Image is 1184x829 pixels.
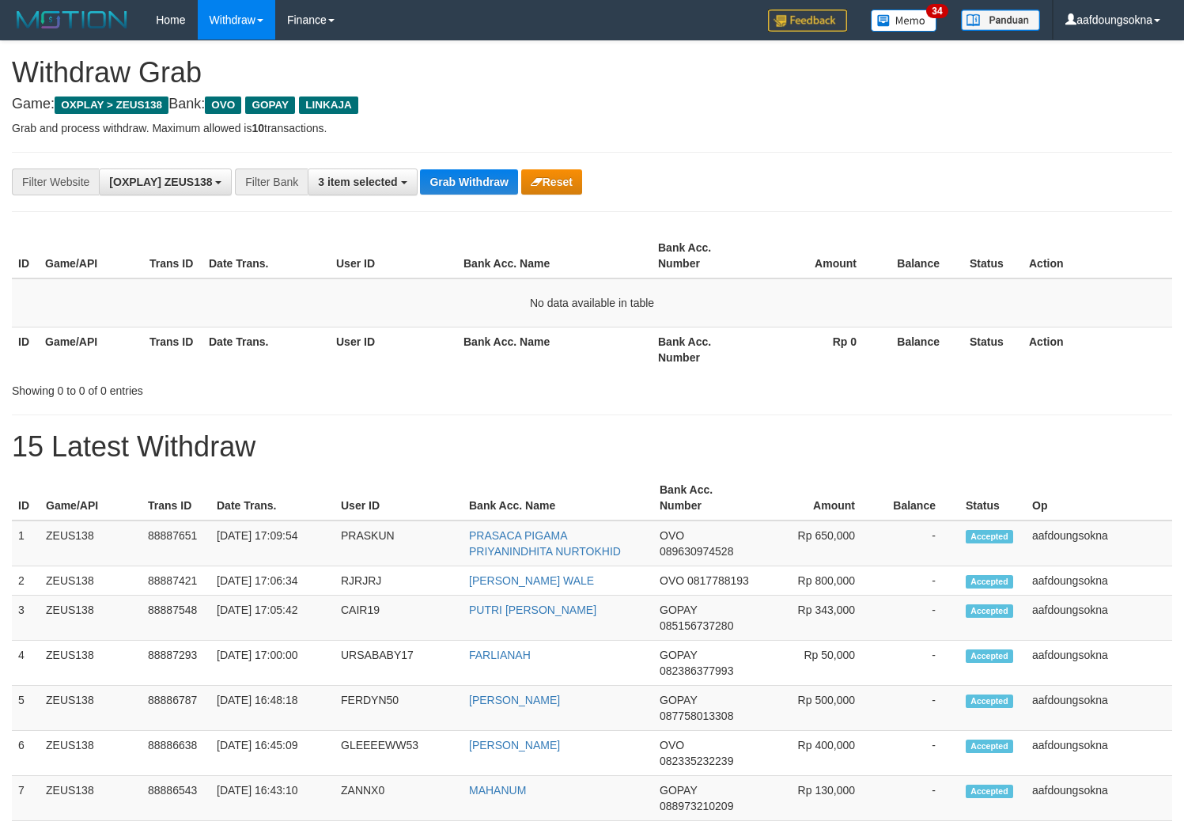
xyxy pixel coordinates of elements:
[142,776,210,821] td: 88886543
[879,596,959,641] td: -
[1026,686,1172,731] td: aafdoungsokna
[660,664,733,677] span: Copy 082386377993 to clipboard
[40,641,142,686] td: ZEUS138
[1023,233,1172,278] th: Action
[521,169,582,195] button: Reset
[966,740,1013,753] span: Accepted
[335,686,463,731] td: FERDYN50
[335,596,463,641] td: CAIR19
[966,649,1013,663] span: Accepted
[12,233,39,278] th: ID
[1026,566,1172,596] td: aafdoungsokna
[652,327,756,372] th: Bank Acc. Number
[335,475,463,520] th: User ID
[660,739,684,751] span: OVO
[335,731,463,776] td: GLEEEEWW53
[660,710,733,722] span: Copy 087758013308 to clipboard
[210,475,335,520] th: Date Trans.
[235,168,308,195] div: Filter Bank
[660,800,733,812] span: Copy 088973210209 to clipboard
[318,176,397,188] span: 3 item selected
[202,327,330,372] th: Date Trans.
[879,776,959,821] td: -
[660,529,684,542] span: OVO
[40,731,142,776] td: ZEUS138
[660,784,697,797] span: GOPAY
[40,596,142,641] td: ZEUS138
[469,574,594,587] a: [PERSON_NAME] WALE
[205,97,241,114] span: OVO
[142,641,210,686] td: 88887293
[660,619,733,632] span: Copy 085156737280 to clipboard
[879,686,959,731] td: -
[12,566,40,596] td: 2
[463,475,653,520] th: Bank Acc. Name
[469,784,526,797] a: MAHANUM
[757,731,879,776] td: Rp 400,000
[142,686,210,731] td: 88886787
[1026,776,1172,821] td: aafdoungsokna
[335,566,463,596] td: RJRJRJ
[12,377,482,399] div: Showing 0 to 0 of 0 entries
[966,604,1013,618] span: Accepted
[210,566,335,596] td: [DATE] 17:06:34
[12,520,40,566] td: 1
[652,233,756,278] th: Bank Acc. Number
[143,233,202,278] th: Trans ID
[12,327,39,372] th: ID
[1026,641,1172,686] td: aafdoungsokna
[12,596,40,641] td: 3
[299,97,358,114] span: LINKAJA
[12,278,1172,327] td: No data available in table
[420,169,517,195] button: Grab Withdraw
[142,475,210,520] th: Trans ID
[210,731,335,776] td: [DATE] 16:45:09
[879,566,959,596] td: -
[879,641,959,686] td: -
[880,327,963,372] th: Balance
[12,776,40,821] td: 7
[469,604,596,616] a: PUTRI [PERSON_NAME]
[40,520,142,566] td: ZEUS138
[12,475,40,520] th: ID
[330,327,457,372] th: User ID
[660,574,684,587] span: OVO
[756,327,880,372] th: Rp 0
[660,694,697,706] span: GOPAY
[457,327,652,372] th: Bank Acc. Name
[12,168,99,195] div: Filter Website
[335,641,463,686] td: URSABABY17
[757,475,879,520] th: Amount
[880,233,963,278] th: Balance
[1023,327,1172,372] th: Action
[871,9,937,32] img: Button%20Memo.svg
[55,97,168,114] span: OXPLAY > ZEUS138
[99,168,232,195] button: [OXPLAY] ZEUS138
[961,9,1040,31] img: panduan.png
[926,4,948,18] span: 34
[210,596,335,641] td: [DATE] 17:05:42
[142,566,210,596] td: 88887421
[879,520,959,566] td: -
[330,233,457,278] th: User ID
[879,731,959,776] td: -
[959,475,1026,520] th: Status
[966,785,1013,798] span: Accepted
[469,649,531,661] a: FARLIANAH
[142,596,210,641] td: 88887548
[1026,520,1172,566] td: aafdoungsokna
[879,475,959,520] th: Balance
[12,8,132,32] img: MOTION_logo.png
[966,575,1013,589] span: Accepted
[40,475,142,520] th: Game/API
[109,176,212,188] span: [OXPLAY] ZEUS138
[40,566,142,596] td: ZEUS138
[963,233,1023,278] th: Status
[12,686,40,731] td: 5
[963,327,1023,372] th: Status
[469,739,560,751] a: [PERSON_NAME]
[12,97,1172,112] h4: Game: Bank:
[768,9,847,32] img: Feedback.jpg
[142,520,210,566] td: 88887651
[252,122,264,134] strong: 10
